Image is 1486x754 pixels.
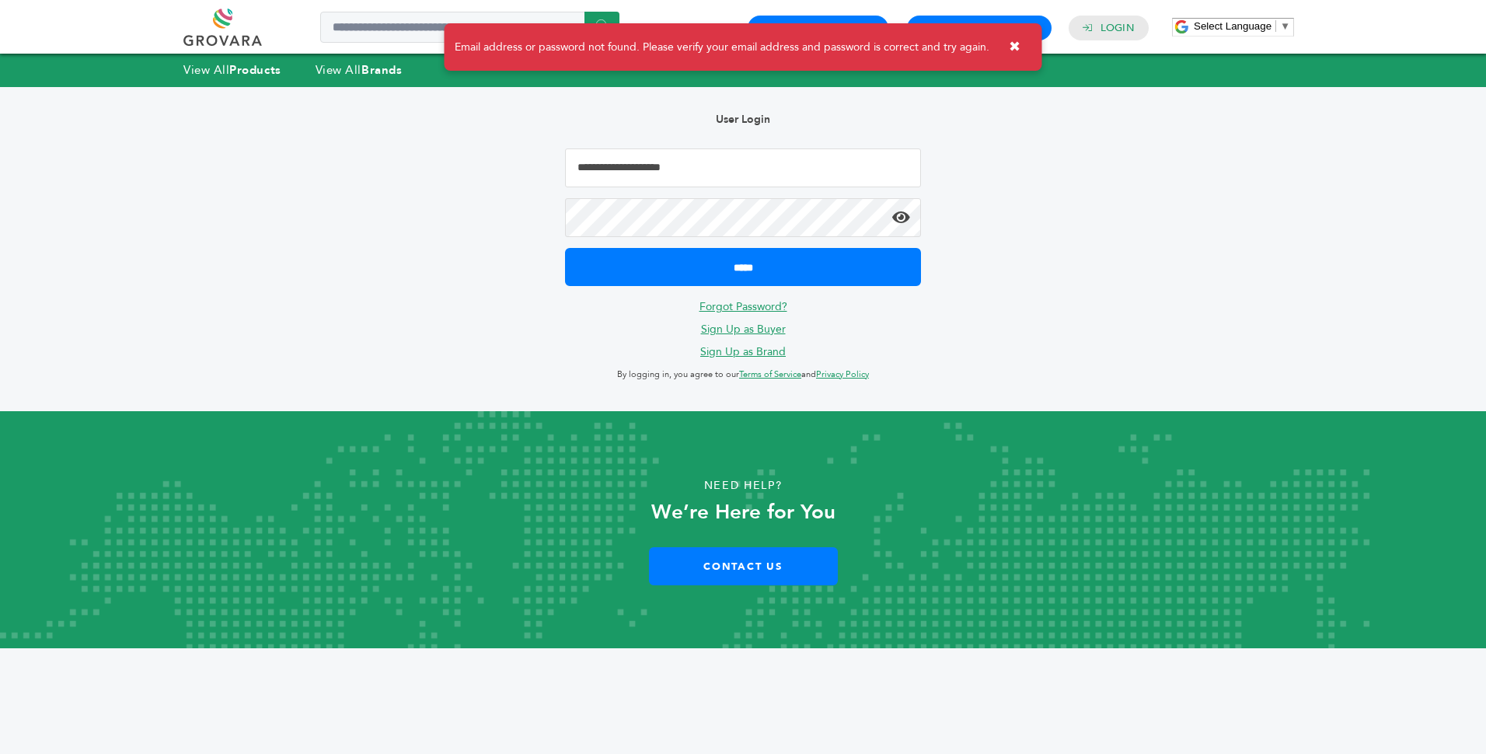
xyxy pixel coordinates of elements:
input: Search a product or brand... [320,12,619,43]
button: ✖ [997,31,1032,63]
a: Privacy Policy [816,368,869,380]
a: View AllBrands [316,62,403,78]
span: ▼ [1280,20,1290,32]
strong: We’re Here for You [651,498,835,526]
a: Login [1101,21,1135,35]
a: Sign Up as Buyer [701,322,786,337]
a: Buyer Registration [762,21,874,35]
input: Email Address [565,148,921,187]
strong: Brands [361,62,402,78]
a: Forgot Password? [699,299,787,314]
p: By logging in, you agree to our and [565,365,921,384]
span: Email address or password not found. Please verify your email address and password is correct and... [455,40,989,55]
a: View AllProducts [183,62,281,78]
strong: Products [229,62,281,78]
input: Password [565,198,921,237]
span: Select Language [1194,20,1271,32]
a: Select Language​ [1194,20,1290,32]
b: User Login [716,112,770,127]
a: Contact Us [649,547,838,585]
a: Brand Registration [921,21,1038,35]
a: Sign Up as Brand [700,344,786,359]
a: Terms of Service [739,368,801,380]
keeper-lock: Open Keeper Popup [891,208,909,227]
p: Need Help? [75,474,1412,497]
